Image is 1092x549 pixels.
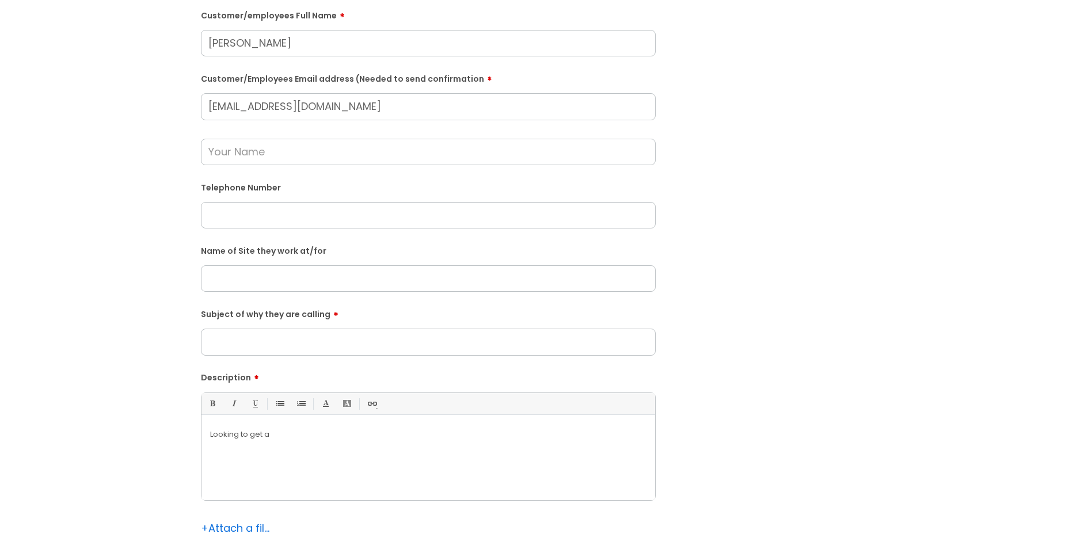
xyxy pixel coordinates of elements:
a: • Unordered List (Ctrl-Shift-7) [272,396,287,411]
input: Your Name [201,139,656,165]
label: Description [201,369,656,383]
a: Italic (Ctrl-I) [226,396,241,411]
label: Subject of why they are calling [201,306,656,319]
a: Link [364,396,379,411]
input: Email [201,93,656,120]
a: Underline(Ctrl-U) [248,396,262,411]
p: Looking to get a [210,429,646,440]
a: 1. Ordered List (Ctrl-Shift-8) [294,396,308,411]
div: Attach a file [201,519,270,537]
label: Customer/Employees Email address (Needed to send confirmation [201,70,656,84]
a: Bold (Ctrl-B) [205,396,219,411]
a: Font Color [318,396,333,411]
label: Customer/employees Full Name [201,7,656,21]
label: Name of Site they work at/for [201,244,656,256]
label: Telephone Number [201,181,656,193]
a: Back Color [340,396,354,411]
